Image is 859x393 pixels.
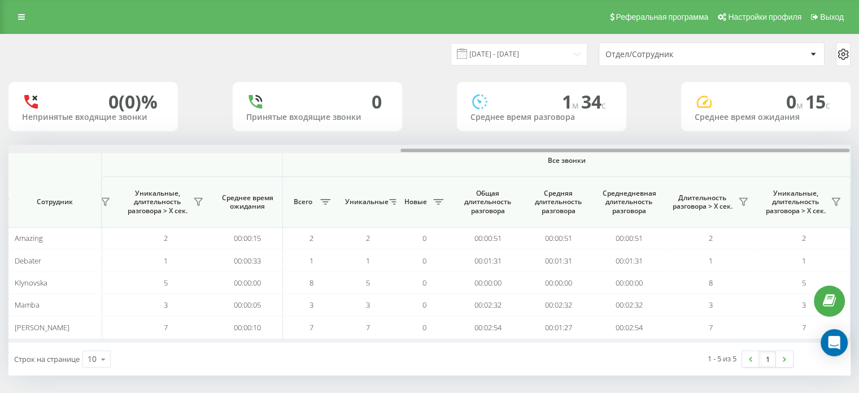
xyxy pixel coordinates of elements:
[15,278,47,288] span: Klynovska
[728,12,801,21] span: Настройки профиля
[759,351,776,367] a: 1
[15,256,41,266] span: Debater
[366,256,370,266] span: 1
[709,322,713,332] span: 7
[309,278,313,288] span: 8
[802,300,806,310] span: 3
[802,322,806,332] span: 7
[709,278,713,288] span: 8
[452,294,523,316] td: 00:02:32
[708,353,736,364] div: 1 - 5 из 5
[786,89,805,114] span: 0
[212,316,283,338] td: 00:00:10
[221,193,274,211] span: Среднее время ожидания
[523,294,594,316] td: 00:02:32
[422,322,426,332] span: 0
[452,227,523,249] td: 00:00:51
[164,278,168,288] span: 5
[709,300,713,310] span: 3
[796,99,805,111] span: м
[246,113,389,122] div: Принятые входящие звонки
[452,272,523,294] td: 00:00:00
[670,193,735,211] span: Длительность разговора > Х сек.
[581,89,606,114] span: 34
[309,256,313,266] span: 1
[18,197,91,206] span: Сотрудник
[88,353,97,365] div: 10
[452,316,523,338] td: 00:02:54
[212,272,283,294] td: 00:00:00
[763,189,827,215] span: Уникальные, длительность разговора > Х сек.
[366,233,370,243] span: 2
[309,322,313,332] span: 7
[164,233,168,243] span: 2
[422,256,426,266] span: 0
[289,197,317,206] span: Всего
[821,329,848,356] div: Open Intercom Messenger
[15,322,69,332] span: [PERSON_NAME]
[523,227,594,249] td: 00:00:51
[309,233,313,243] span: 2
[164,322,168,332] span: 7
[802,278,806,288] span: 5
[802,233,806,243] span: 2
[14,354,80,364] span: Строк на странице
[601,99,606,111] span: c
[594,249,664,271] td: 00:01:31
[820,12,844,21] span: Выход
[605,50,740,59] div: Отдел/Сотрудник
[309,300,313,310] span: 3
[366,322,370,332] span: 7
[108,91,158,113] div: 0 (0)%
[523,272,594,294] td: 00:00:00
[212,227,283,249] td: 00:00:15
[422,300,426,310] span: 0
[594,272,664,294] td: 00:00:00
[164,256,168,266] span: 1
[452,249,523,271] td: 00:01:31
[422,233,426,243] span: 0
[594,316,664,338] td: 00:02:54
[594,294,664,316] td: 00:02:32
[316,156,817,165] span: Все звонки
[22,113,164,122] div: Непринятые входящие звонки
[345,197,386,206] span: Уникальные
[709,256,713,266] span: 1
[594,227,664,249] td: 00:00:51
[125,189,190,215] span: Уникальные, длительность разговора > Х сек.
[802,256,806,266] span: 1
[422,278,426,288] span: 0
[572,99,581,111] span: м
[366,278,370,288] span: 5
[372,91,382,113] div: 0
[709,233,713,243] span: 2
[212,249,283,271] td: 00:00:33
[562,89,581,114] span: 1
[470,113,613,122] div: Среднее время разговора
[523,249,594,271] td: 00:01:31
[366,300,370,310] span: 3
[402,197,430,206] span: Новые
[695,113,837,122] div: Среднее время ожидания
[531,189,585,215] span: Средняя длительность разговора
[15,233,43,243] span: Amazing
[523,316,594,338] td: 00:01:27
[602,189,656,215] span: Среднедневная длительность разговора
[805,89,830,114] span: 15
[164,300,168,310] span: 3
[826,99,830,111] span: c
[461,189,514,215] span: Общая длительность разговора
[15,300,40,310] span: Mamba
[212,294,283,316] td: 00:00:05
[616,12,708,21] span: Реферальная программа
